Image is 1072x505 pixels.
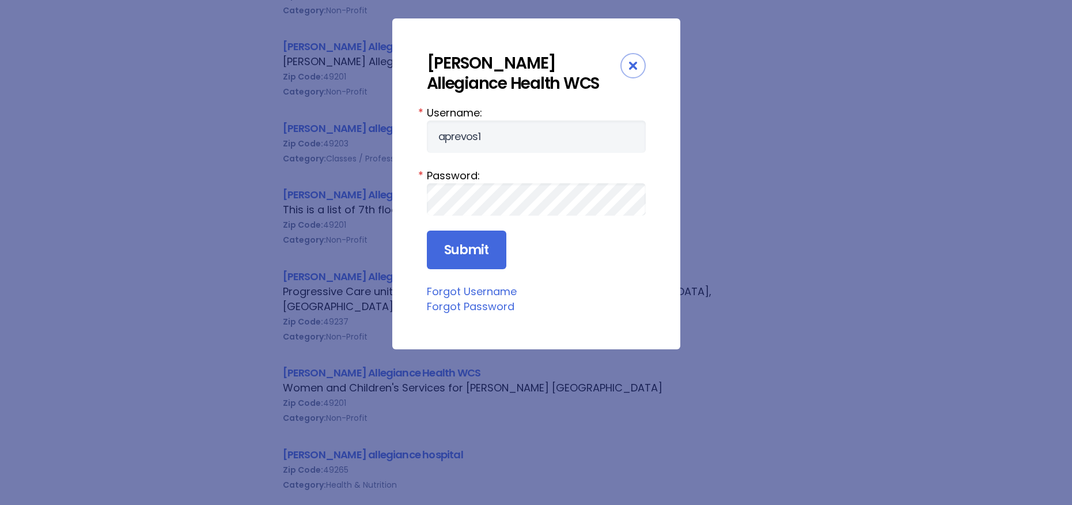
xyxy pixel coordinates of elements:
[427,105,646,120] label: Username:
[427,53,620,93] div: [PERSON_NAME] Allegiance Health WCS
[427,231,506,270] input: Submit
[427,284,517,299] a: Forgot Username
[427,168,646,183] label: Password:
[427,299,514,314] a: Forgot Password
[620,53,646,78] div: Close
